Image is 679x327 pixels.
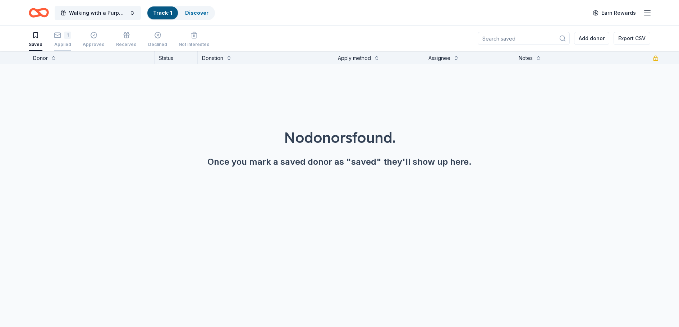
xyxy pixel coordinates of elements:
[428,54,450,62] div: Assignee
[202,54,223,62] div: Donation
[29,4,49,21] a: Home
[64,32,71,39] div: 1
[179,42,210,47] div: Not interested
[588,6,640,19] a: Earn Rewards
[83,29,105,51] button: Approved
[574,32,609,45] button: Add donor
[69,9,127,17] span: Walking with a Purpose - Calendar Raffle for the Greater Hartford Walk to End Alzheimer's
[29,29,42,51] button: Saved
[338,54,371,62] div: Apply method
[83,42,105,47] div: Approved
[147,6,215,20] button: Track· 1Discover
[179,29,210,51] button: Not interested
[185,10,208,16] a: Discover
[29,42,42,47] div: Saved
[519,54,533,62] div: Notes
[54,29,71,51] button: 1Applied
[116,29,137,51] button: Received
[153,10,172,16] a: Track· 1
[33,54,48,62] div: Donor
[116,42,137,47] div: Received
[478,32,570,45] input: Search saved
[155,51,198,64] div: Status
[55,6,141,20] button: Walking with a Purpose - Calendar Raffle for the Greater Hartford Walk to End Alzheimer's
[148,42,167,47] div: Declined
[148,29,167,51] button: Declined
[17,127,662,148] div: No donors found.
[17,156,662,168] div: Once you mark a saved donor as "saved" they'll show up here.
[54,42,71,47] div: Applied
[614,32,650,45] button: Export CSV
